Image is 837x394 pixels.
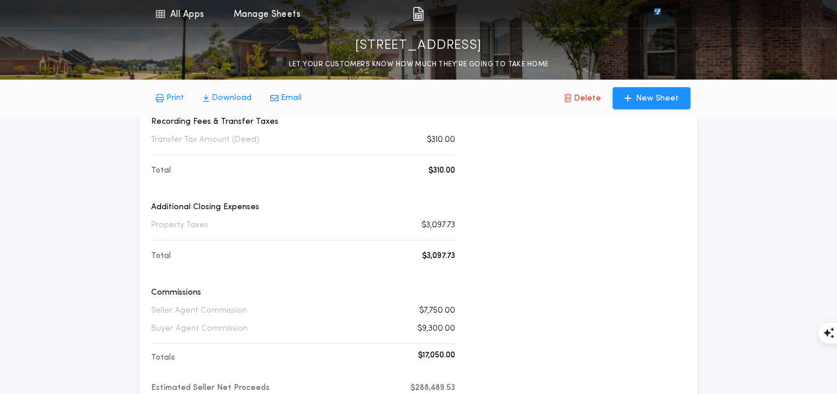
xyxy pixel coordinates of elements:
[151,323,248,335] p: Buyer Agent Commission
[151,165,171,177] p: Total
[151,116,455,128] p: Recording Fees & Transfer Taxes
[413,7,424,21] img: img
[146,88,194,109] button: Print
[151,220,208,231] p: Property Taxes
[410,382,455,394] p: $288,489.53
[261,88,311,109] button: Email
[212,92,252,104] p: Download
[151,352,175,364] p: Totals
[419,305,455,317] p: $7,750.00
[421,220,455,231] p: $3,097.73
[428,165,455,177] p: $310.00
[636,93,679,105] p: New Sheet
[355,37,482,55] p: [STREET_ADDRESS]
[422,250,455,262] p: $3,097.73
[151,382,270,394] p: Estimated Seller Net Proceeds
[289,59,549,70] p: LET YOUR CUSTOMERS KNOW HOW MUCH THEY’RE GOING TO TAKE HOME
[633,8,682,20] img: vs-icon
[194,88,261,109] button: Download
[151,287,455,299] p: Commissions
[427,134,455,146] p: $310.00
[151,134,259,146] p: Transfer Tax Amount (Deed)
[166,92,184,104] p: Print
[574,93,601,105] p: Delete
[151,305,247,317] p: Seller Agent Commission
[151,202,455,213] p: Additional Closing Expenses
[151,250,171,262] p: Total
[417,323,455,335] p: $9,300.00
[613,87,691,109] button: New Sheet
[555,87,610,109] button: Delete
[418,350,455,361] p: $17,050.00
[281,92,302,104] p: Email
